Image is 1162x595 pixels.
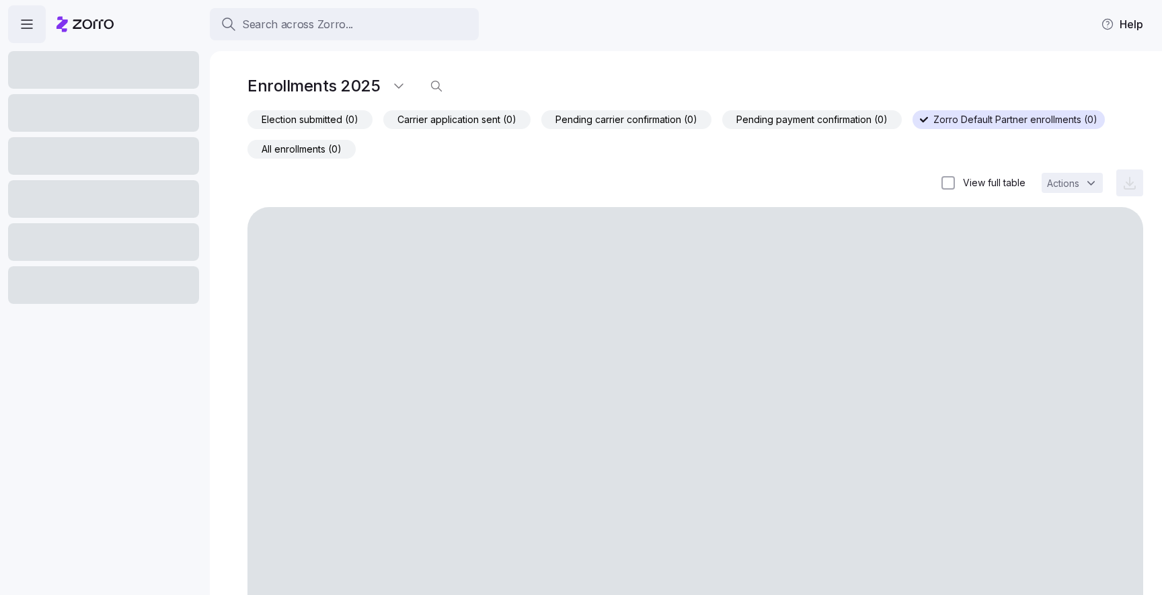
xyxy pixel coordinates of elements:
span: Actions [1047,179,1079,188]
span: Carrier application sent (0) [397,111,516,128]
span: Pending payment confirmation (0) [736,111,888,128]
button: Help [1090,11,1154,38]
span: Search across Zorro... [242,16,353,33]
label: View full table [955,176,1025,190]
span: Pending carrier confirmation (0) [555,111,697,128]
span: All enrollments (0) [262,141,342,158]
span: Election submitted (0) [262,111,358,128]
button: Search across Zorro... [210,8,479,40]
span: Help [1101,16,1143,32]
span: Zorro Default Partner enrollments (0) [933,111,1097,128]
h1: Enrollments 2025 [247,75,380,96]
button: Actions [1042,173,1103,193]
